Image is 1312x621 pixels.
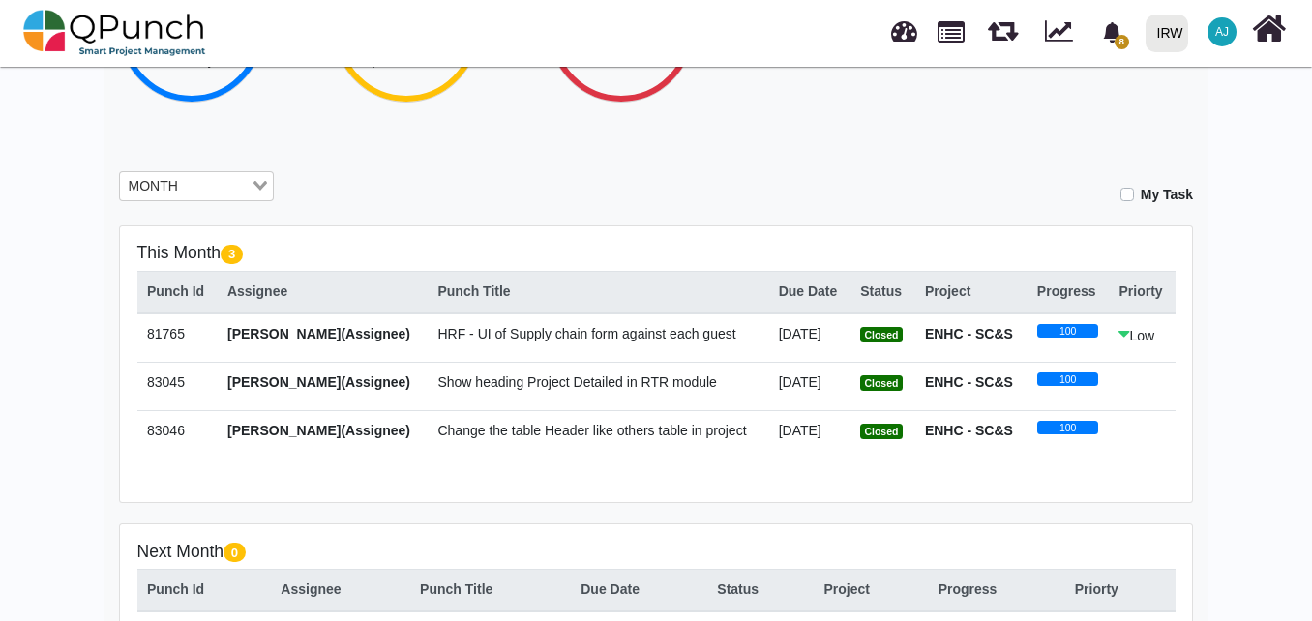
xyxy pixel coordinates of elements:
strong: ENHC - SC&S [925,374,1013,390]
div: Punch Id [147,281,207,302]
span: Open Punches [362,52,452,68]
div: Project [823,579,917,600]
i: Home [1252,11,1286,47]
span: Projects [938,13,965,43]
span: Notifications [584,52,658,68]
strong: ENHC - SC&S [925,423,1013,438]
div: Progress [939,579,1055,600]
span: [PERSON_NAME](Assignee) [227,326,410,341]
div: Status [860,281,905,302]
div: Punch Title [437,281,758,302]
div: Status [717,579,803,600]
div: Due Date [779,281,841,302]
svg: bell fill [1102,22,1122,43]
img: qpunch-sp.fa6292f.png [23,4,206,62]
span: Abdullah Jahangir [1208,17,1237,46]
span: 8 [1115,35,1129,49]
span: 81765 [147,326,185,341]
input: Search for option [184,176,249,197]
span: Change the table Header like others table in project [437,423,746,438]
td: [DATE] [768,362,850,410]
div: Dynamic Report [1035,1,1090,65]
span: 0 [224,543,246,562]
a: IRW [1137,1,1196,65]
div: Priorty [1118,281,1165,302]
div: Search for option [119,171,274,202]
h5: This Month [137,243,1176,263]
span: Releases [988,10,1018,42]
div: Project [925,281,1017,302]
a: bell fill8 [1090,1,1138,62]
span: Active Projects [147,52,237,68]
span: Closed [860,424,902,439]
span: Closed [860,327,902,342]
div: Assignee [227,281,417,302]
div: 100 [1037,421,1099,434]
div: 100 [1037,372,1099,386]
span: [PERSON_NAME](Assignee) [227,423,410,438]
div: Priorty [1075,579,1165,600]
div: Punch Title [420,579,560,600]
span: Dashboard [891,12,917,41]
span: AJ [1215,26,1229,38]
label: My Task [1141,185,1193,205]
span: Closed [860,375,902,391]
span: 83045 [147,374,185,390]
strong: ENHC - SC&S [925,326,1013,341]
div: Progress [1037,281,1099,302]
a: AJ [1196,1,1248,63]
td: [DATE] [768,313,850,363]
h5: Next Month [137,542,1176,562]
div: Due Date [581,579,697,600]
td: Low [1109,313,1176,363]
td: [DATE] [768,410,850,458]
span: 3 [221,245,243,264]
div: IRW [1157,16,1183,50]
span: 83046 [147,423,185,438]
div: 100 [1037,324,1099,338]
div: Assignee [281,579,400,600]
div: Punch Id [147,579,260,600]
span: MONTH [124,176,182,197]
div: Notification [1095,15,1129,49]
span: HRF - UI of Supply chain form against each guest [437,326,735,341]
span: Show heading Project Detailed in RTR module [437,374,716,390]
span: [PERSON_NAME](Assignee) [227,374,410,390]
